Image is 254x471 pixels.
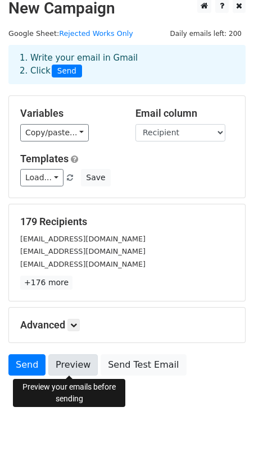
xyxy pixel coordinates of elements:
small: [EMAIL_ADDRESS][DOMAIN_NAME] [20,260,146,268]
a: Preview [48,354,98,376]
small: [EMAIL_ADDRESS][DOMAIN_NAME] [20,247,146,255]
a: Daily emails left: 200 [166,29,246,38]
div: Preview your emails before sending [13,379,125,407]
a: Templates [20,153,69,164]
a: +176 more [20,276,72,290]
a: Load... [20,169,63,186]
div: 1. Write your email in Gmail 2. Click [11,52,243,77]
h5: Email column [135,107,234,120]
a: Send [8,354,46,376]
a: Send Test Email [101,354,186,376]
button: Save [81,169,110,186]
small: Google Sheet: [8,29,133,38]
span: Daily emails left: 200 [166,28,246,40]
iframe: Chat Widget [198,417,254,471]
a: Rejected Works Only [59,29,133,38]
h5: Advanced [20,319,234,331]
small: [EMAIL_ADDRESS][DOMAIN_NAME] [20,235,146,243]
a: Copy/paste... [20,124,89,141]
span: Send [52,65,82,78]
h5: Variables [20,107,119,120]
h5: 179 Recipients [20,216,234,228]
